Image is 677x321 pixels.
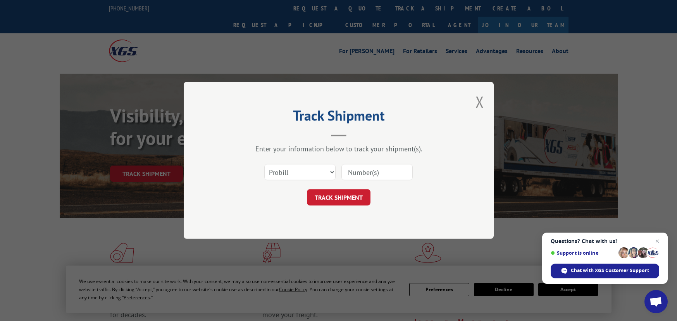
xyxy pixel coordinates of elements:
button: Close modal [475,91,484,112]
span: Questions? Chat with us! [551,238,659,244]
h2: Track Shipment [222,110,455,125]
button: TRACK SHIPMENT [307,190,370,206]
span: Chat with XGS Customer Support [571,267,649,274]
a: Open chat [644,290,668,313]
input: Number(s) [341,164,413,181]
span: Chat with XGS Customer Support [551,264,659,278]
div: Enter your information below to track your shipment(s). [222,145,455,154]
span: Support is online [551,250,616,256]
